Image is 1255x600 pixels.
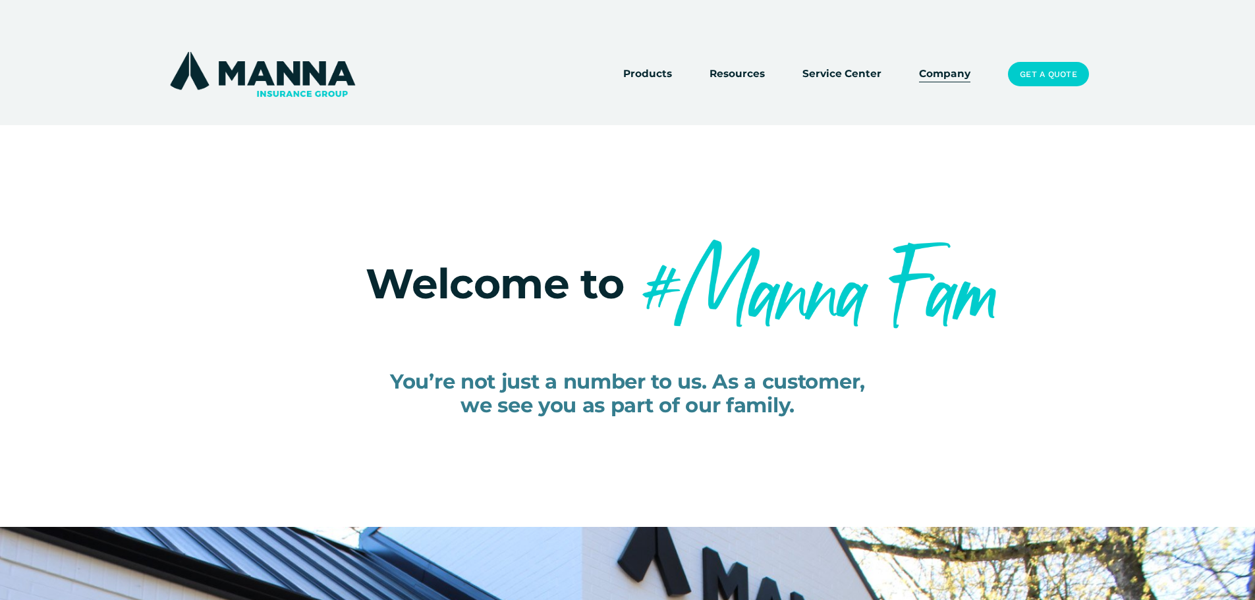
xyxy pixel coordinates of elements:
span: You’re not just a number to us. As a customer, we see you as part of our family. [390,369,865,417]
span: Resources [710,66,765,82]
a: Service Center [802,65,881,84]
img: Manna Insurance Group [167,49,358,100]
span: Welcome to [366,258,624,309]
span: Products [623,66,672,82]
a: folder dropdown [623,65,672,84]
a: Get a Quote [1008,62,1088,87]
a: Company [919,65,970,84]
a: folder dropdown [710,65,765,84]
